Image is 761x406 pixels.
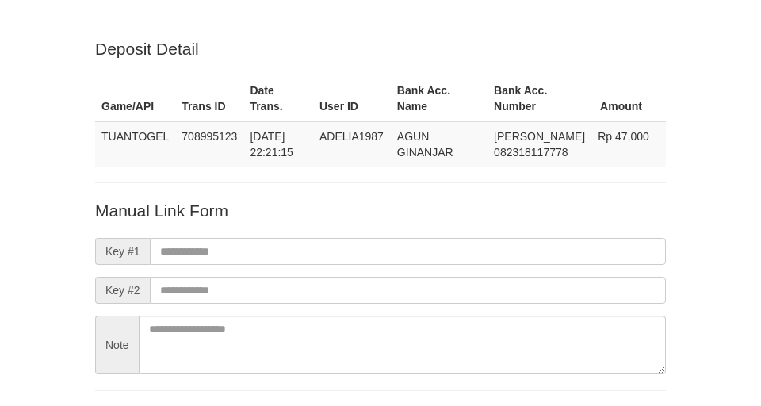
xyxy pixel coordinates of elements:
[494,146,568,159] span: Copy 082318117778 to clipboard
[95,316,139,374] span: Note
[243,76,313,121] th: Date Trans.
[95,121,175,167] td: TUANTOGEL
[319,130,384,143] span: ADELIA1987
[391,76,488,121] th: Bank Acc. Name
[488,76,591,121] th: Bank Acc. Number
[95,37,666,60] p: Deposit Detail
[95,277,150,304] span: Key #2
[494,130,585,143] span: [PERSON_NAME]
[250,130,293,159] span: [DATE] 22:21:15
[598,130,649,143] span: Rp 47,000
[95,199,666,222] p: Manual Link Form
[313,76,391,121] th: User ID
[95,76,175,121] th: Game/API
[95,238,150,265] span: Key #1
[397,130,453,159] span: AGUN GINANJAR
[175,121,243,167] td: 708995123
[591,76,666,121] th: Amount
[175,76,243,121] th: Trans ID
